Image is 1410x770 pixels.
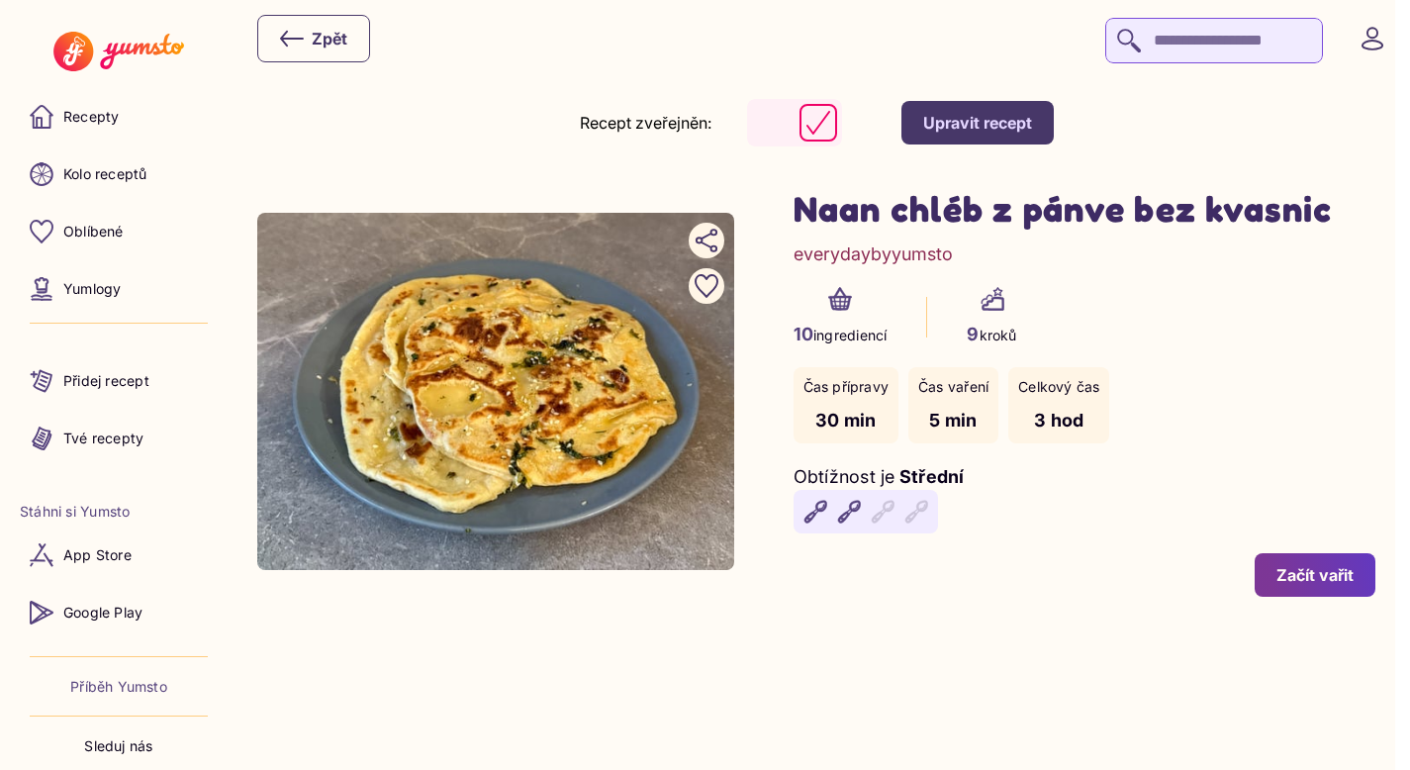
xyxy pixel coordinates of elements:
h1: Naan chléb z pánve bez kvasnic [794,186,1376,231]
p: Čas přípravy [803,377,890,397]
img: undefined [257,213,734,570]
a: everydaybyyumsto [794,241,953,267]
span: 30 min [815,410,877,431]
p: ingrediencí [794,321,888,347]
p: App Store [63,545,132,565]
p: Oblíbené [63,222,124,241]
span: 9 [967,324,979,344]
p: Tvé recepty [63,429,143,448]
a: Recepty [20,93,218,141]
button: Upravit recept [901,101,1054,144]
a: Oblíbené [20,208,218,255]
a: Kolo receptů [20,150,218,198]
p: Čas vaření [918,377,988,397]
a: Příběh Yumsto [70,677,167,697]
p: Obtížnost je [794,463,895,490]
p: Celkový čas [1018,377,1099,397]
p: Google Play [63,603,142,623]
button: Začít vařit [1255,553,1375,597]
span: 3 hod [1034,410,1083,431]
label: Recept zveřejněn: [580,113,711,133]
a: Google Play [20,589,218,636]
p: Yumlogy [63,279,121,299]
img: Yumsto logo [53,32,183,71]
span: 5 min [929,410,977,431]
a: Tvé recepty [20,415,218,462]
a: App Store [20,531,218,579]
a: Přidej recept [20,357,218,405]
span: Střední [899,466,965,487]
p: Recepty [63,107,119,127]
li: Stáhni si Yumsto [20,502,218,522]
p: Kolo receptů [63,164,147,184]
div: Upravit recept [923,112,1032,134]
p: Sleduj nás [84,736,152,756]
p: Přidej recept [63,371,149,391]
div: Začít vařit [1276,564,1354,586]
span: 10 [794,324,814,344]
a: Yumlogy [20,265,218,313]
p: kroků [967,321,1016,347]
